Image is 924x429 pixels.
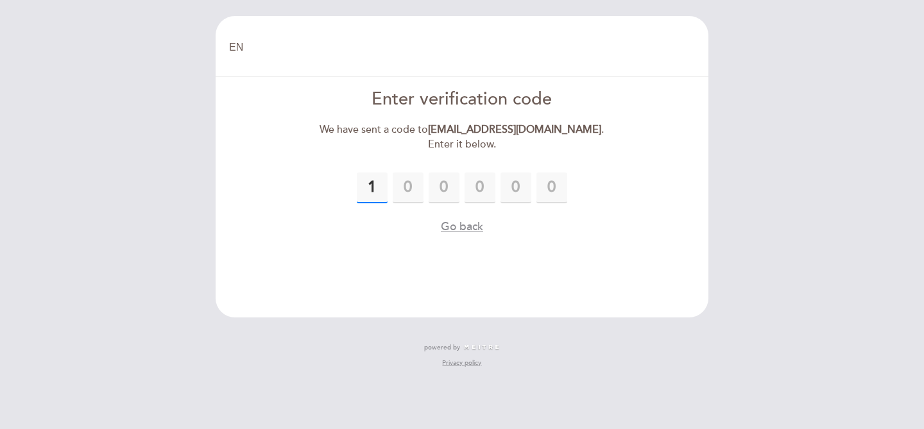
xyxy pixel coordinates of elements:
input: 0 [429,172,459,203]
a: powered by [424,343,500,352]
input: 0 [393,172,424,203]
input: 0 [536,172,567,203]
img: MEITRE [463,344,500,351]
span: powered by [424,343,460,352]
input: 0 [357,172,388,203]
div: Enter verification code [315,87,610,112]
a: Privacy policy [442,358,481,367]
strong: [EMAIL_ADDRESS][DOMAIN_NAME] [428,123,601,136]
button: Go back [441,219,483,235]
input: 0 [501,172,531,203]
input: 0 [465,172,495,203]
div: We have sent a code to . Enter it below. [315,122,610,152]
